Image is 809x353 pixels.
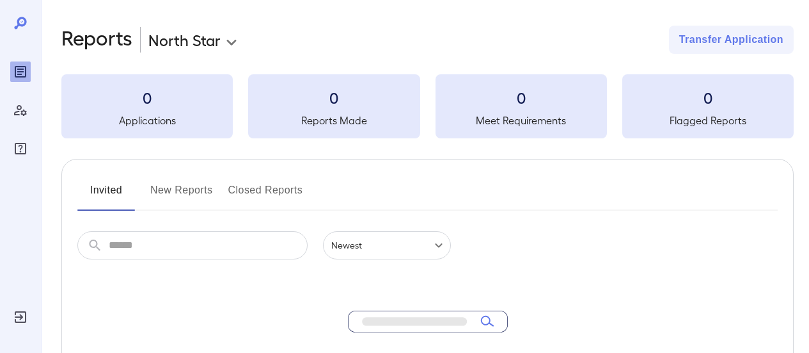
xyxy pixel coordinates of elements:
[436,87,607,108] h3: 0
[148,29,221,50] p: North Star
[622,113,794,128] h5: Flagged Reports
[10,138,31,159] div: FAQ
[248,87,420,108] h3: 0
[61,87,233,108] h3: 0
[669,26,794,54] button: Transfer Application
[61,74,794,138] summary: 0Applications0Reports Made0Meet Requirements0Flagged Reports
[77,180,135,211] button: Invited
[10,307,31,327] div: Log Out
[150,180,213,211] button: New Reports
[61,26,132,54] h2: Reports
[248,113,420,128] h5: Reports Made
[61,113,233,128] h5: Applications
[436,113,607,128] h5: Meet Requirements
[323,231,451,259] div: Newest
[622,87,794,108] h3: 0
[10,100,31,120] div: Manage Users
[228,180,303,211] button: Closed Reports
[10,62,31,82] div: Reports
